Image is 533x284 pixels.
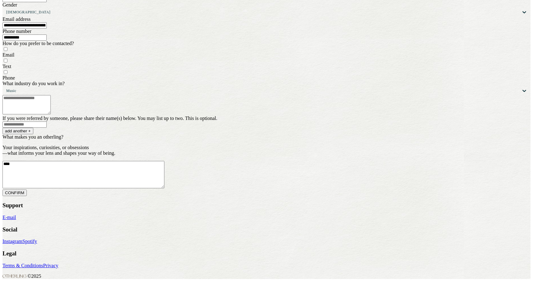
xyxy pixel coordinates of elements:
[2,190,27,196] button: CONFIRM
[2,226,531,233] h3: Social
[2,263,43,268] a: Terms & Conditions
[2,41,74,46] label: How do you prefer to be contacted?
[2,2,17,7] label: Gender
[2,273,41,279] span: © 2025
[2,64,11,69] label: Text
[22,239,37,244] a: Spotify
[2,239,22,244] a: Instagram
[2,75,15,80] label: Phone
[2,250,531,257] h3: Legal
[43,263,58,268] a: Privacy
[2,128,33,134] button: add another +
[6,89,17,93] div: Music
[2,29,31,34] label: Phone number
[2,116,217,121] label: If you were referred by someone, please share their name(s) below. You may list up to two. This i...
[2,134,64,140] label: What makes you an otherling?
[2,145,531,156] p: Your inspirations, curiosities, or obsessions —what informs your lens and shapes your way of being.
[6,10,50,14] div: [DEMOGRAPHIC_DATA]
[2,81,65,86] label: What industry do you work in?
[2,202,531,209] h3: Support
[2,215,16,220] a: E-mail
[2,52,14,57] label: Email
[2,16,31,22] label: Email address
